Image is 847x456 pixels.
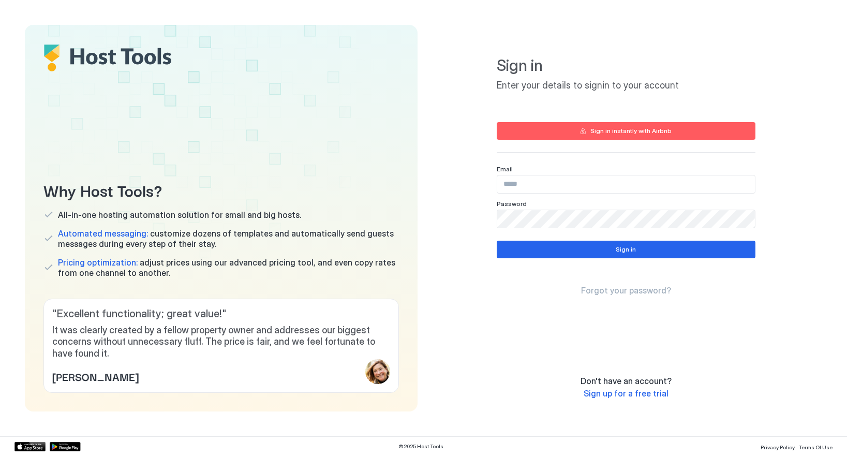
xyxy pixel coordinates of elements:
span: © 2025 Host Tools [398,443,443,450]
div: Sign in instantly with Airbnb [590,126,672,136]
span: Enter your details to signin to your account [497,80,755,92]
span: Automated messaging: [58,228,148,239]
button: Sign in instantly with Airbnb [497,122,755,140]
span: Password [497,200,527,208]
div: profile [365,359,390,384]
span: Pricing optimization: [58,257,138,268]
a: Google Play Store [50,442,81,451]
span: Privacy Policy [761,444,795,450]
span: Email [497,165,513,173]
input: Input Field [497,210,755,228]
a: Terms Of Use [799,441,833,452]
span: Forgot your password? [581,285,671,296]
span: adjust prices using our advanced pricing tool, and even copy rates from one channel to another. [58,257,399,278]
div: Sign in [616,245,636,254]
span: Why Host Tools? [43,178,399,201]
button: Sign in [497,241,755,258]
a: Sign up for a free trial [584,388,668,399]
span: Sign in [497,56,755,76]
span: All-in-one hosting automation solution for small and big hosts. [58,210,301,220]
span: customize dozens of templates and automatically send guests messages during every step of their s... [58,228,399,249]
span: [PERSON_NAME] [52,369,139,384]
span: Terms Of Use [799,444,833,450]
a: Forgot your password? [581,285,671,296]
a: App Store [14,442,46,451]
span: It was clearly created by a fellow property owner and addresses our biggest concerns without unne... [52,325,390,360]
span: Sign up for a free trial [584,388,668,399]
span: " Excellent functionality; great value! " [52,307,390,320]
input: Input Field [497,175,755,193]
span: Don't have an account? [581,376,672,386]
a: Privacy Policy [761,441,795,452]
